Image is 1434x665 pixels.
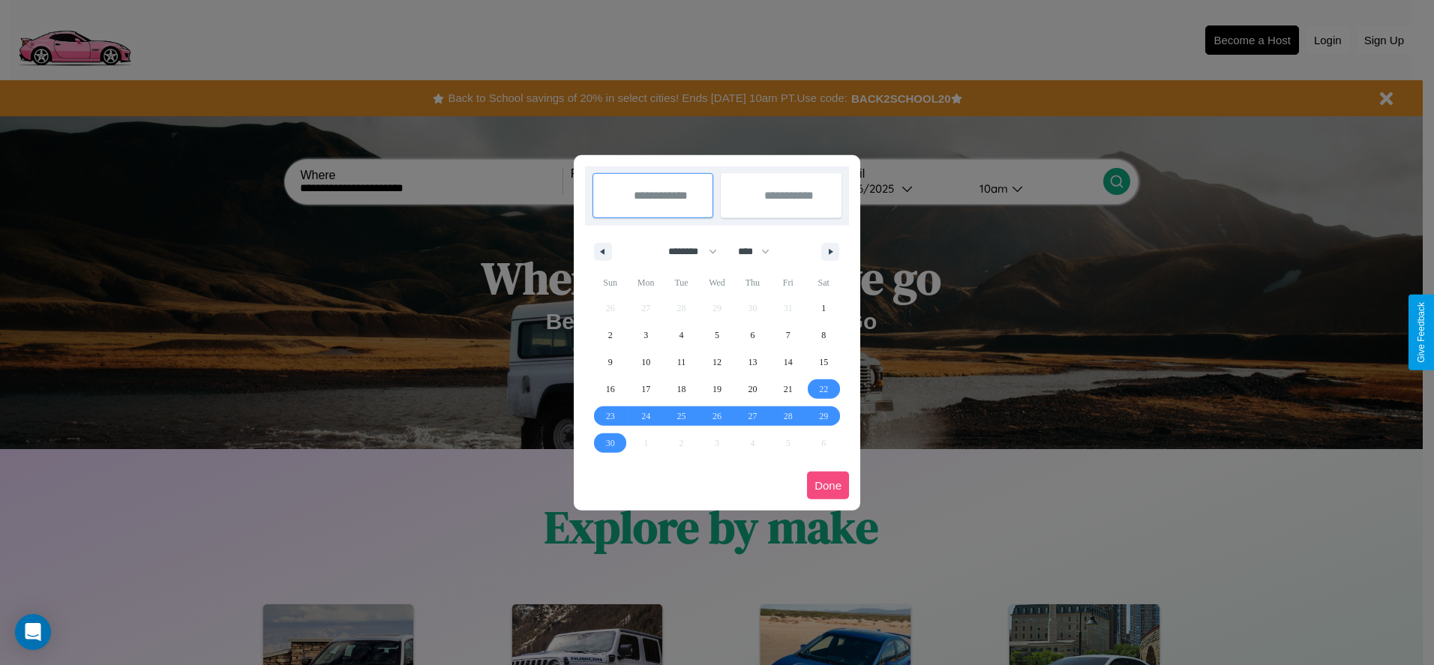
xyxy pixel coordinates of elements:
div: Give Feedback [1416,302,1426,363]
button: 20 [735,376,770,403]
span: 20 [748,376,757,403]
button: 25 [664,403,699,430]
span: 10 [641,349,650,376]
span: 30 [606,430,615,457]
button: 9 [592,349,628,376]
button: 6 [735,322,770,349]
span: Thu [735,271,770,295]
span: 18 [677,376,686,403]
button: 17 [628,376,663,403]
span: Wed [699,271,734,295]
span: 11 [677,349,686,376]
button: 14 [770,349,805,376]
button: 3 [628,322,663,349]
button: 16 [592,376,628,403]
div: Open Intercom Messenger [15,614,51,650]
span: 2 [608,322,613,349]
span: 9 [608,349,613,376]
span: Fri [770,271,805,295]
span: 8 [821,322,826,349]
button: 8 [806,322,841,349]
button: 12 [699,349,734,376]
span: 15 [819,349,828,376]
button: 29 [806,403,841,430]
button: 21 [770,376,805,403]
span: 13 [748,349,757,376]
button: 15 [806,349,841,376]
button: 26 [699,403,734,430]
span: 14 [784,349,793,376]
span: 22 [819,376,828,403]
span: 17 [641,376,650,403]
span: 25 [677,403,686,430]
span: 5 [715,322,719,349]
button: 24 [628,403,663,430]
span: Tue [664,271,699,295]
button: 27 [735,403,770,430]
button: 2 [592,322,628,349]
button: 30 [592,430,628,457]
button: 10 [628,349,663,376]
span: Sun [592,271,628,295]
button: 4 [664,322,699,349]
span: 3 [643,322,648,349]
span: 6 [750,322,754,349]
span: 1 [821,295,826,322]
span: 27 [748,403,757,430]
button: 5 [699,322,734,349]
span: 16 [606,376,615,403]
button: 19 [699,376,734,403]
span: 21 [784,376,793,403]
span: Sat [806,271,841,295]
button: Done [807,472,849,499]
button: 22 [806,376,841,403]
button: 11 [664,349,699,376]
button: 18 [664,376,699,403]
span: 26 [712,403,721,430]
button: 13 [735,349,770,376]
button: 23 [592,403,628,430]
span: 4 [679,322,684,349]
span: Mon [628,271,663,295]
span: 23 [606,403,615,430]
span: 24 [641,403,650,430]
button: 1 [806,295,841,322]
span: 28 [784,403,793,430]
span: 12 [712,349,721,376]
span: 29 [819,403,828,430]
span: 7 [786,322,790,349]
button: 28 [770,403,805,430]
span: 19 [712,376,721,403]
button: 7 [770,322,805,349]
